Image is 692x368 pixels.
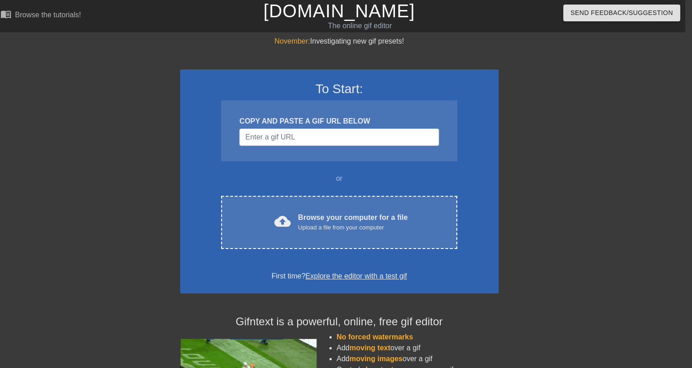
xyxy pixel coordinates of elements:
li: Add over a gif [337,353,499,364]
button: Send Feedback/Suggestion [563,5,680,21]
span: moving images [349,355,402,363]
span: No forced watermarks [337,333,413,341]
div: COPY AND PASTE A GIF URL BELOW [239,116,439,127]
li: Add over a gif [337,343,499,353]
span: Send Feedback/Suggestion [571,7,673,19]
div: First time? [192,271,487,282]
div: Upload a file from your computer [298,223,408,232]
span: November: [274,37,310,45]
div: Investigating new gif presets! [180,36,499,47]
input: Username [239,129,439,146]
div: Browse the tutorials! [15,11,81,19]
h4: Gifntext is a powerful, online, free gif editor [180,315,499,328]
span: menu_book [0,9,11,20]
div: Browse your computer for a file [298,212,408,232]
a: [DOMAIN_NAME] [263,1,415,21]
a: Explore the editor with a test gif [305,272,407,280]
a: Browse the tutorials! [0,9,81,23]
h3: To Start: [192,81,487,97]
span: cloud_upload [274,213,291,229]
div: The online gif editor [228,20,491,31]
div: or [204,173,475,184]
span: moving text [349,344,390,352]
